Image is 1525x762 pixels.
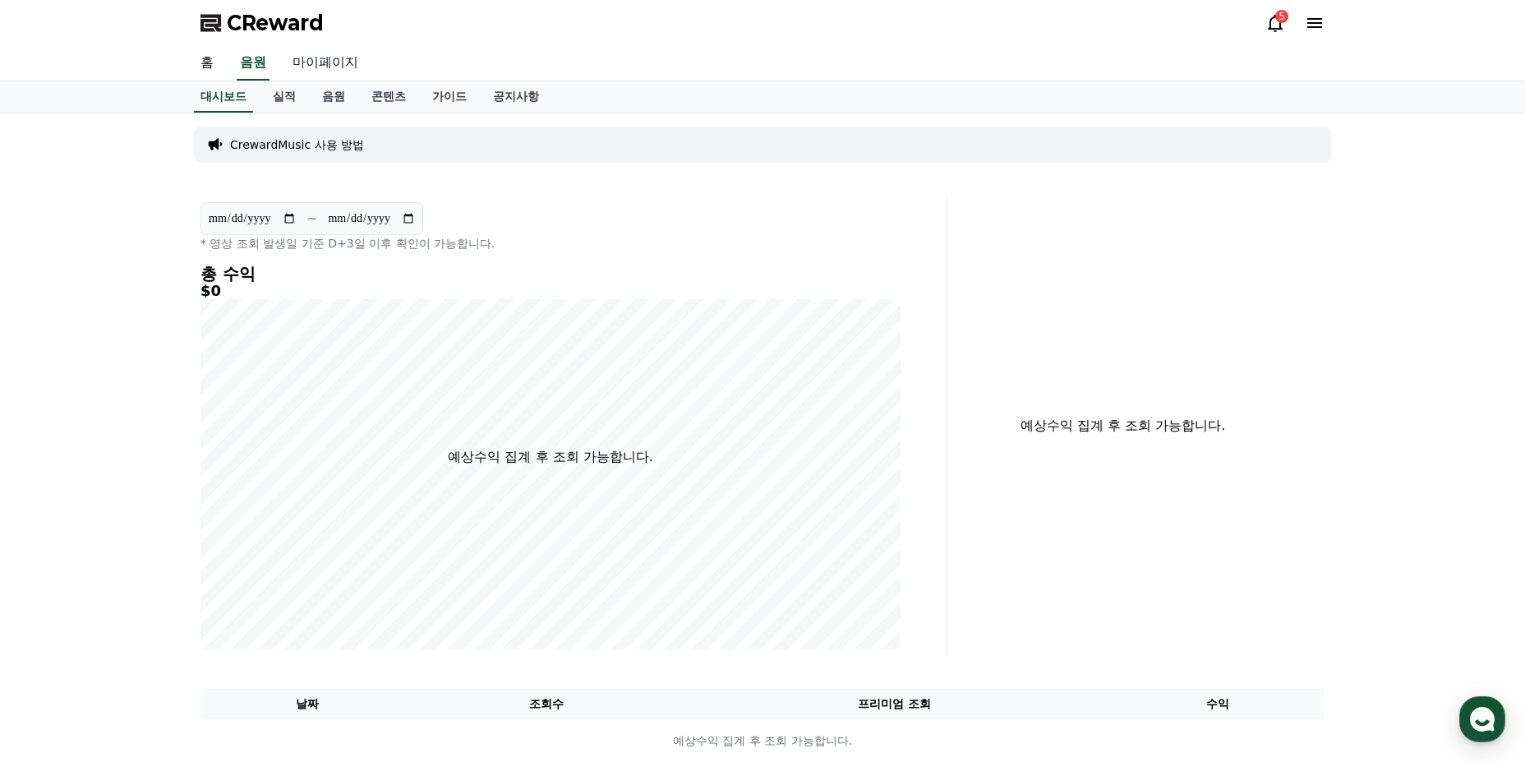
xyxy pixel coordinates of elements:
p: 예상수익 집계 후 조회 가능합니다. [961,416,1285,436]
span: 대화 [150,547,170,560]
th: 조회수 [415,689,679,719]
span: 홈 [52,546,62,559]
a: CReward [200,10,324,36]
th: 프리미엄 조회 [679,689,1110,719]
a: 음원 [237,46,270,81]
span: CReward [227,10,324,36]
h5: $0 [200,283,901,299]
a: 콘텐츠 [358,81,419,113]
a: 공지사항 [480,81,552,113]
a: 실적 [260,81,309,113]
a: 홈 [5,521,108,562]
th: 날짜 [200,689,415,719]
p: 예상수익 집계 후 조회 가능합니다. [201,732,1324,750]
h4: 총 수익 [200,265,901,283]
span: 설정 [254,546,274,559]
a: 음원 [309,81,358,113]
a: 홈 [187,46,227,81]
a: 마이페이지 [279,46,371,81]
p: 예상수익 집계 후 조회 가능합니다. [448,447,652,467]
th: 수익 [1110,689,1325,719]
a: 5 [1265,13,1285,33]
a: 설정 [212,521,316,562]
div: 5 [1275,10,1288,23]
p: ~ [306,209,317,229]
a: 대화 [108,521,212,562]
p: * 영상 조회 발생일 기준 D+3일 이후 확인이 가능합니다. [200,235,901,252]
a: 가이드 [419,81,480,113]
a: 대시보드 [194,81,253,113]
a: CrewardMusic 사용 방법 [230,136,364,153]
